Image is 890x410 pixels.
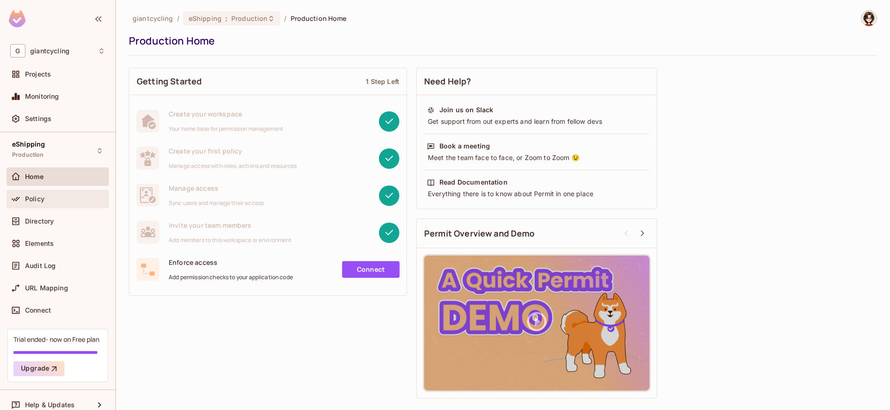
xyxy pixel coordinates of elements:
[169,274,293,281] span: Add permission checks to your application code
[366,77,399,86] div: 1 Step Left
[169,125,283,133] span: Your home base for permission management
[25,93,59,100] span: Monitoring
[169,109,283,118] span: Create your workspace
[169,237,292,244] span: Add members to this workspace or environment
[25,70,51,78] span: Projects
[13,361,64,376] button: Upgrade
[169,184,264,192] span: Manage access
[9,10,25,27] img: SReyMgAAAABJRU5ErkJggg==
[137,76,202,87] span: Getting Started
[25,218,54,225] span: Directory
[13,335,99,344] div: Trial ended- now on Free plan
[177,14,179,23] li: /
[169,162,297,170] span: Manage access with roles, actions and resources
[225,15,228,22] span: :
[439,141,490,151] div: Book a meeting
[25,195,44,203] span: Policy
[25,262,56,269] span: Audit Log
[169,199,264,207] span: Sync users and manage their access
[169,147,297,155] span: Create your first policy
[12,151,44,159] span: Production
[284,14,286,23] li: /
[25,115,51,122] span: Settings
[169,258,293,267] span: Enforce access
[424,228,535,239] span: Permit Overview and Demo
[189,14,222,23] span: eShipping
[169,221,292,230] span: Invite your team members
[25,401,75,409] span: Help & Updates
[25,240,54,247] span: Elements
[427,117,647,126] div: Get support from out experts and learn from fellow devs
[342,261,400,278] a: Connect
[427,153,647,162] div: Meet the team face to face, or Zoom to Zoom 😉
[12,141,45,148] span: eShipping
[25,284,68,292] span: URL Mapping
[439,178,508,187] div: Read Documentation
[861,11,877,26] img: Tsai Dylan
[427,189,647,199] div: Everything there is to know about Permit in one place
[129,34,872,48] div: Production Home
[291,14,347,23] span: Production Home
[424,76,471,87] span: Need Help?
[10,44,25,58] span: G
[30,47,70,55] span: Workspace: giantcycling
[133,14,173,23] span: the active workspace
[231,14,267,23] span: Production
[439,105,493,115] div: Join us on Slack
[25,173,44,180] span: Home
[25,307,51,314] span: Connect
